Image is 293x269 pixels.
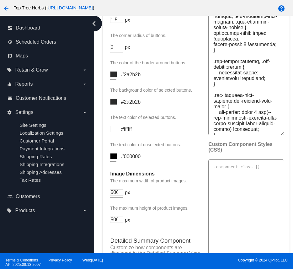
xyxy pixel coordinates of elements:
[14,5,94,10] span: Top Tree Herbs ( )
[5,258,38,262] a: Terms & Conditions
[3,5,10,12] mat-icon: arrow_back
[19,169,61,175] a: Shipping Addresses
[8,23,87,33] a: dashboard Dashboard
[8,53,13,58] i: map
[121,154,141,159] span: #000000
[7,67,12,73] i: local_offer
[19,122,46,128] a: Site Settings
[8,37,87,47] a: update Scheduled Orders
[110,245,202,256] p: Customize how components are displayed in the Detailed Summary View.
[7,82,12,87] i: equalizer
[15,208,35,213] span: Products
[16,95,66,101] span: Customer Notifications
[15,110,33,115] span: Settings
[19,177,41,183] a: Tax Rates
[278,5,285,12] mat-icon: help
[19,154,52,159] a: Shipping Rates
[46,5,93,10] a: [URL][DOMAIN_NAME]
[19,146,65,151] a: Payment Integrations
[110,206,202,211] p: The maximum height of product images.
[110,142,202,147] p: The text color of unselected buttons.
[110,178,202,183] p: The maximum width of product images.
[19,138,54,143] a: Customer Portal
[125,190,130,195] span: px
[16,25,40,31] span: Dashboard
[19,130,63,136] a: Localization Settings
[8,25,13,30] i: dashboard
[8,93,87,103] a: email Customer Notifications
[110,171,202,177] h4: Image Dimensions
[121,126,132,132] span: #ffffff
[208,142,274,153] h4: Custom Component Styles (CSS)
[110,237,202,244] h3: Detailed Summary Component
[125,217,130,223] span: px
[16,53,28,59] span: Maps
[110,88,202,93] p: The background color of selected buttons.
[15,81,33,87] span: Reports
[49,258,72,262] a: Privacy Policy
[8,194,13,199] i: people_outline
[110,60,202,65] p: The color of the border around buttons.
[15,67,48,73] span: Retain & Grow
[5,258,103,267] a: Web:[DATE] API:2025.08.13.2007
[89,19,99,29] i: chevron_left
[121,99,141,105] span: #2a2b2b
[125,45,130,50] span: px
[16,194,40,199] span: Customers
[8,191,87,202] a: people_outline Customers
[8,51,87,61] a: map Maps
[8,40,13,45] i: update
[82,67,87,73] i: arrow_drop_down
[82,208,87,213] i: arrow_drop_down
[125,17,130,23] span: px
[82,82,87,87] i: arrow_drop_down
[16,39,56,45] span: Scheduled Orders
[7,110,12,115] i: settings
[8,96,13,101] i: email
[110,33,202,38] p: The corner radius of buttons.
[152,258,288,262] span: Copyright © 2024 QPilot, LLC
[82,110,87,115] i: arrow_drop_down
[7,208,12,213] i: local_offer
[121,72,141,77] span: #2a2b2b
[110,115,202,120] p: The text color of selected buttons.
[19,162,64,167] a: Shipping Integrations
